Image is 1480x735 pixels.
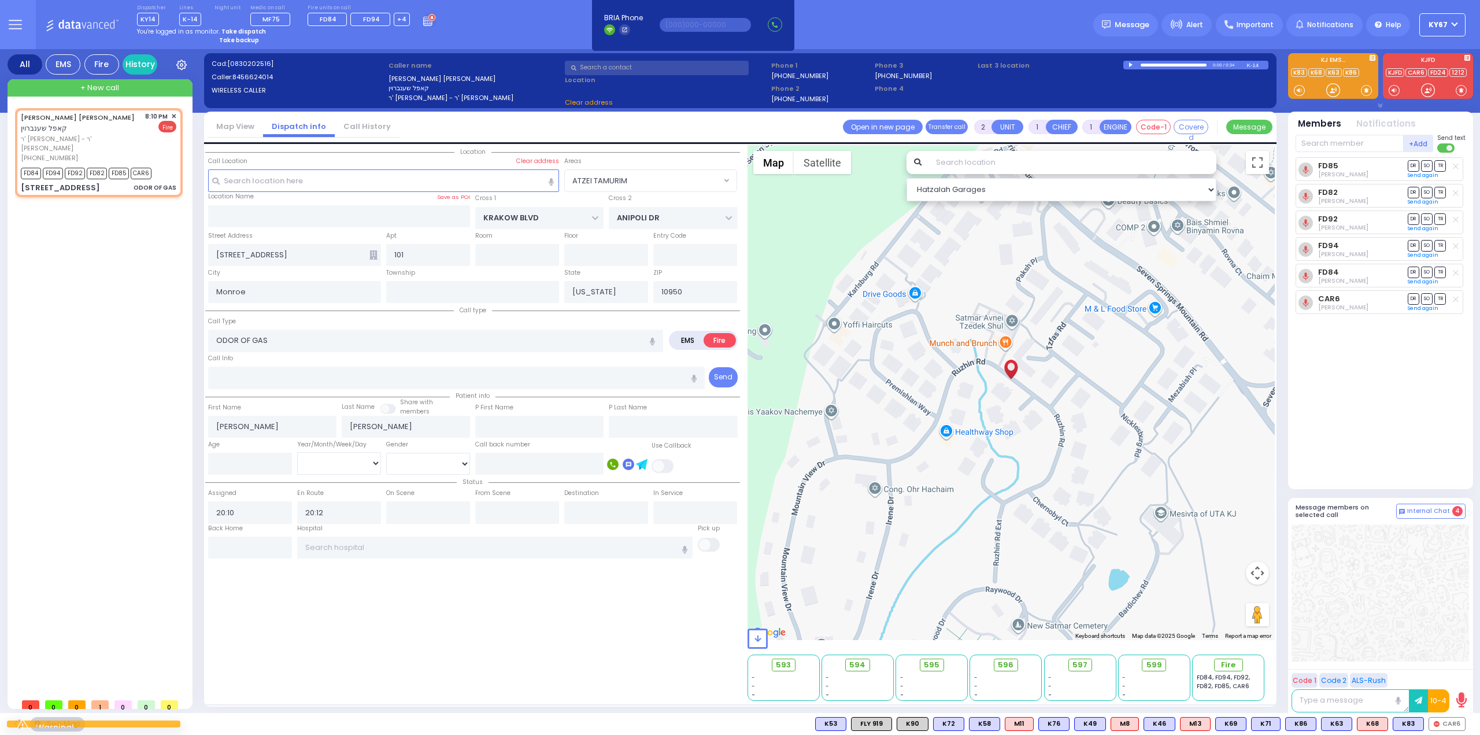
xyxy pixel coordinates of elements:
[137,27,220,36] span: You're logged in as monitor.
[214,5,240,12] label: Night unit
[297,537,693,559] input: Search hospital
[68,700,86,709] span: 0
[752,682,755,690] span: -
[1419,13,1466,36] button: KY67
[1005,717,1034,731] div: ALS
[1405,68,1427,77] a: CAR6
[320,14,336,24] span: FD84
[123,54,157,75] a: History
[1408,267,1419,278] span: DR
[564,231,578,241] label: Floor
[875,61,974,71] span: Phone 3
[564,157,582,166] label: Areas
[1404,135,1434,152] button: +Add
[974,690,978,699] span: -
[564,169,737,191] span: ATZEI TAMURIM
[262,14,280,24] span: MF75
[826,673,829,682] span: -
[826,690,829,699] span: -
[1038,717,1070,731] div: K76
[1215,717,1246,731] div: K69
[1074,717,1106,731] div: BLS
[1285,717,1316,731] div: BLS
[1197,673,1260,690] div: FD84, FD94, FD92, FD82, FD85, CAR6
[8,54,42,75] div: All
[1383,57,1473,65] label: KJFD
[1319,673,1348,688] button: Code 2
[1434,240,1446,251] span: TR
[1225,58,1235,72] div: 0:34
[475,194,496,203] label: Cross 1
[1048,682,1052,690] span: -
[653,268,662,278] label: ZIP
[1396,504,1466,519] button: Internal Chat 4
[208,169,560,191] input: Search location here
[565,98,613,107] span: Clear address
[776,659,791,671] span: 593
[1246,562,1269,585] button: Map camera controls
[109,168,129,179] span: FD85
[1180,717,1211,731] div: ALS
[1237,20,1274,30] span: Important
[1429,20,1448,30] span: KY67
[145,112,168,121] span: 8:10 PM
[1326,68,1342,77] a: K63
[1318,223,1368,232] span: Jurgen Britfield
[208,121,263,132] a: Map View
[46,54,80,75] div: EMS
[386,440,408,449] label: Gender
[208,231,253,241] label: Street Address
[1308,68,1324,77] a: K68
[386,268,415,278] label: Township
[653,489,683,498] label: In Service
[974,682,978,690] span: -
[1144,717,1175,731] div: K46
[131,168,151,179] span: CAR6
[1048,690,1052,699] span: -
[849,659,865,671] span: 594
[1048,673,1052,682] span: -
[454,147,491,156] span: Location
[826,682,829,690] span: -
[1437,142,1456,154] label: Turn off text
[1452,506,1463,516] span: 4
[1318,241,1339,250] a: FD94
[1408,160,1419,171] span: DR
[1393,717,1424,731] div: BLS
[80,82,119,94] span: + New call
[1408,252,1438,258] a: Send again
[843,120,923,134] a: Open in new page
[933,717,964,731] div: K72
[1408,305,1438,312] a: Send again
[1318,215,1338,223] a: FD92
[475,231,493,241] label: Room
[437,193,470,201] label: Save as POI
[900,682,904,690] span: -
[1421,187,1433,198] span: SO
[212,86,384,95] label: WIRELESS CALLER
[771,94,828,103] label: [PHONE_NUMBER]
[900,690,904,699] span: -
[969,717,1000,731] div: BLS
[1292,673,1318,688] button: Code 1
[1144,717,1175,731] div: BLS
[1122,682,1126,690] span: -
[1356,117,1416,131] button: Notifications
[750,625,789,640] img: Google
[1321,717,1352,731] div: K63
[475,403,513,412] label: P First Name
[1434,160,1446,171] span: TR
[227,59,273,68] span: [0830202516]
[1318,170,1368,179] span: Chris VanRiperq
[1343,68,1359,77] a: K86
[1386,68,1404,77] a: KJFD
[30,717,84,732] div: See map
[457,478,489,486] span: Status
[1421,213,1433,224] span: SO
[208,317,236,326] label: Call Type
[1115,19,1149,31] span: Message
[1251,717,1281,731] div: BLS
[1111,717,1139,731] div: ALS KJ
[208,268,220,278] label: City
[1421,293,1433,304] span: SO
